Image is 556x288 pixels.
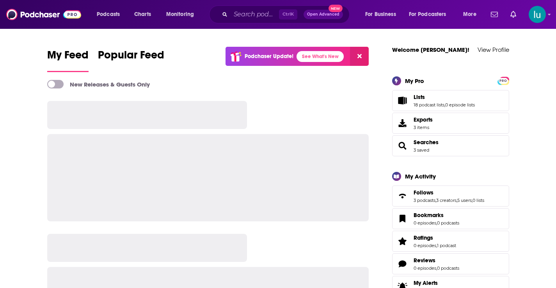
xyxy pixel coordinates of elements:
a: Follows [395,191,410,201]
a: Charts [129,8,156,21]
button: Open AdvancedNew [304,10,343,19]
span: Follows [392,186,509,207]
span: Charts [134,9,151,20]
span: , [444,102,445,108]
span: Searches [392,135,509,156]
span: , [436,220,437,226]
span: Bookmarks [414,212,444,219]
a: 0 episodes [414,265,436,271]
span: Lists [414,94,425,101]
a: 18 podcast lists [414,102,444,108]
a: Exports [392,113,509,134]
input: Search podcasts, credits, & more... [231,8,279,21]
a: PRO [499,77,508,83]
span: For Podcasters [409,9,446,20]
a: 0 episodes [414,243,436,248]
span: Exports [414,116,433,123]
span: Exports [395,118,410,129]
span: , [457,198,457,203]
span: Lists [392,90,509,111]
a: Show notifications dropdown [488,8,501,21]
span: Monitoring [166,9,194,20]
a: Reviews [395,258,410,269]
a: Lists [414,94,475,101]
a: Searches [395,140,410,151]
a: 0 episode lists [445,102,475,108]
span: Open Advanced [307,12,339,16]
a: New Releases & Guests Only [47,80,150,88]
span: Ctrl K [279,9,297,19]
button: open menu [161,8,204,21]
span: My Feed [47,48,89,66]
a: Reviews [414,257,459,264]
a: 5 users [457,198,472,203]
span: Reviews [392,253,509,274]
a: Bookmarks [414,212,459,219]
a: Bookmarks [395,213,410,224]
span: Follows [414,189,433,196]
img: Podchaser - Follow, Share and Rate Podcasts [6,7,81,22]
a: Ratings [395,236,410,247]
a: 3 creators [436,198,457,203]
button: Show profile menu [529,6,546,23]
a: 3 saved [414,147,429,153]
a: Show notifications dropdown [507,8,519,21]
span: 3 items [414,125,433,130]
span: Podcasts [97,9,120,20]
button: open menu [458,8,486,21]
span: For Business [365,9,396,20]
a: 1 podcast [437,243,456,248]
span: My Alerts [414,279,438,286]
a: Follows [414,189,484,196]
button: open menu [91,8,130,21]
a: Welcome [PERSON_NAME]! [392,46,469,53]
img: User Profile [529,6,546,23]
span: Ratings [414,234,433,241]
a: 0 podcasts [437,220,459,226]
div: Search podcasts, credits, & more... [217,5,357,23]
a: 3 podcasts [414,198,435,203]
a: Ratings [414,234,456,241]
div: My Pro [405,77,424,85]
a: 0 lists [473,198,484,203]
span: PRO [499,78,508,84]
a: 0 episodes [414,220,436,226]
a: My Feed [47,48,89,72]
span: More [463,9,476,20]
span: Ratings [392,231,509,252]
button: open menu [360,8,406,21]
span: Logged in as lusodano [529,6,546,23]
a: Lists [395,95,410,106]
span: , [436,243,437,248]
a: Searches [414,139,439,146]
span: , [435,198,436,203]
button: open menu [404,8,458,21]
p: Podchaser Update! [245,53,293,60]
span: Bookmarks [392,208,509,229]
span: , [436,265,437,271]
span: Popular Feed [98,48,164,66]
a: View Profile [478,46,509,53]
span: Reviews [414,257,435,264]
a: Popular Feed [98,48,164,72]
div: My Activity [405,173,436,180]
a: 0 podcasts [437,265,459,271]
span: New [329,5,343,12]
a: See What's New [297,51,344,62]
